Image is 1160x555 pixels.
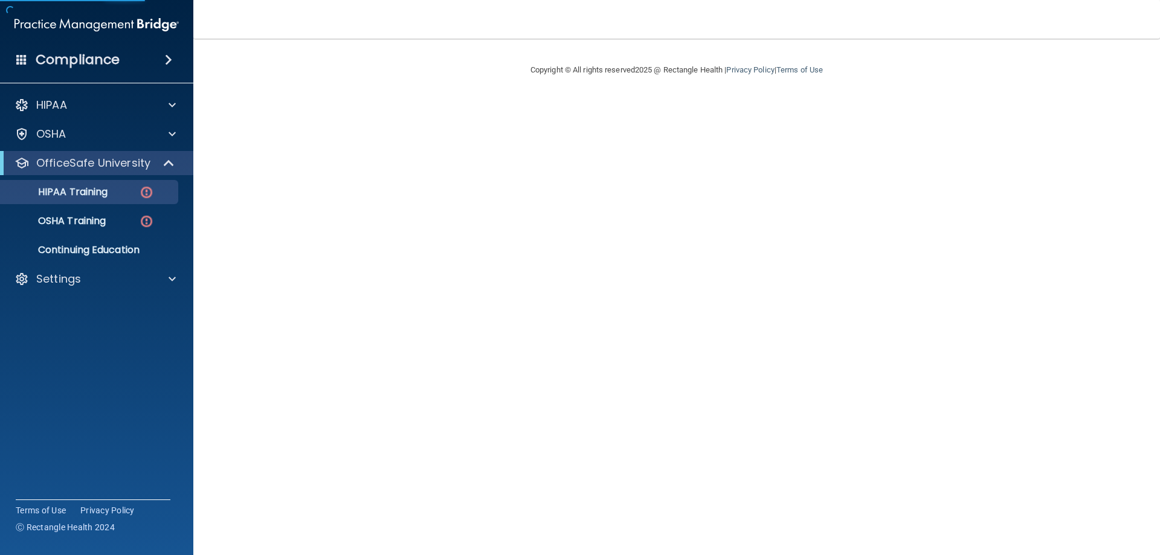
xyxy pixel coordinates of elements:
[36,272,81,286] p: Settings
[36,127,66,141] p: OSHA
[8,215,106,227] p: OSHA Training
[36,51,120,68] h4: Compliance
[139,214,154,229] img: danger-circle.6113f641.png
[14,272,176,286] a: Settings
[139,185,154,200] img: danger-circle.6113f641.png
[8,244,173,256] p: Continuing Education
[776,65,823,74] a: Terms of Use
[14,156,175,170] a: OfficeSafe University
[14,98,176,112] a: HIPAA
[80,504,135,516] a: Privacy Policy
[16,504,66,516] a: Terms of Use
[36,98,67,112] p: HIPAA
[16,521,115,533] span: Ⓒ Rectangle Health 2024
[36,156,150,170] p: OfficeSafe University
[456,51,897,89] div: Copyright © All rights reserved 2025 @ Rectangle Health | |
[14,127,176,141] a: OSHA
[14,13,179,37] img: PMB logo
[8,186,108,198] p: HIPAA Training
[726,65,774,74] a: Privacy Policy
